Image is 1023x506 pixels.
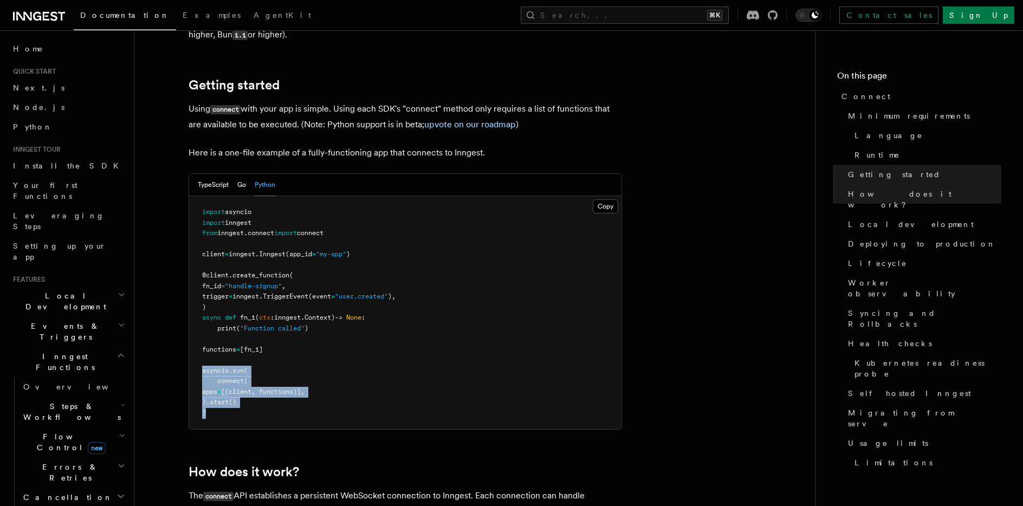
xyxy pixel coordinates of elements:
[9,316,127,347] button: Events & Triggers
[844,433,1001,453] a: Usage limits
[202,208,225,216] span: import
[263,293,308,300] span: TriggerEvent
[848,438,928,449] span: Usage limits
[229,367,232,374] span: .
[854,457,933,468] span: Limitations
[217,388,221,395] span: =
[335,293,388,300] span: "user.created"
[240,314,255,321] span: fn_1
[9,286,127,316] button: Local Development
[707,10,722,21] kbd: ⌘K
[19,457,127,488] button: Errors & Retries
[240,325,305,332] span: "Function called"
[844,215,1001,234] a: Local development
[210,105,241,114] code: connect
[202,303,206,311] span: )
[19,427,127,457] button: Flow Controlnew
[225,208,251,216] span: asyncio
[346,314,361,321] span: None
[13,122,53,131] span: Python
[848,189,1001,210] span: How does it work?
[335,314,342,321] span: ->
[844,106,1001,126] a: Minimum requirements
[848,338,932,349] span: Health checks
[202,398,210,406] span: ).
[9,290,118,312] span: Local Development
[202,409,206,417] span: )
[9,347,127,377] button: Inngest Functions
[305,325,308,332] span: )
[202,314,221,321] span: async
[9,275,45,284] span: Features
[593,199,618,213] button: Copy
[9,236,127,267] a: Setting up your app
[9,145,61,154] span: Inngest tour
[282,282,286,290] span: ,
[308,293,331,300] span: (event
[289,271,293,279] span: (
[13,43,43,54] span: Home
[305,314,335,321] span: Context)
[270,314,274,321] span: :
[248,229,274,237] span: connect
[839,7,938,24] a: Contact sales
[301,314,305,321] span: .
[9,78,127,98] a: Next.js
[232,367,244,374] span: run
[189,464,299,479] a: How does it work?
[183,11,241,20] span: Examples
[232,271,289,279] span: create_function
[80,11,170,20] span: Documentation
[202,282,221,290] span: fn_id
[74,3,176,30] a: Documentation
[848,308,1001,329] span: Syncing and Rollbacks
[210,398,229,406] span: start
[217,229,244,237] span: inngest
[848,388,971,399] span: Self hosted Inngest
[854,130,923,141] span: Language
[189,101,622,132] p: Using with your app is simple. Using each SDK's "connect" method only requires a list of function...
[229,398,236,406] span: ()
[850,126,1001,145] a: Language
[217,377,244,385] span: connect
[844,334,1001,353] a: Health checks
[841,91,890,102] span: Connect
[237,174,246,196] button: Go
[19,492,113,503] span: Cancellation
[202,293,229,300] span: trigger
[229,271,232,279] span: .
[848,238,996,249] span: Deploying to production
[225,250,229,258] span: =
[9,176,127,206] a: Your first Functions
[229,250,255,258] span: inngest
[203,492,234,501] code: connect
[844,165,1001,184] a: Getting started
[19,462,118,483] span: Errors & Retries
[844,403,1001,433] a: Migrating from serve
[221,388,305,395] span: [(client, functions)],
[255,250,259,258] span: .
[346,250,350,258] span: )
[221,282,225,290] span: =
[837,87,1001,106] a: Connect
[850,453,1001,472] a: Limitations
[259,314,270,321] span: ctx
[19,377,127,397] a: Overview
[19,431,119,453] span: Flow Control
[229,293,232,300] span: =
[19,401,121,423] span: Steps & Workflows
[850,353,1001,384] a: Kubernetes readiness probe
[202,388,217,395] span: apps
[259,250,286,258] span: Inngest
[254,11,311,20] span: AgentKit
[244,229,248,237] span: .
[236,346,240,353] span: =
[844,254,1001,273] a: Lifecycle
[255,314,259,321] span: (
[236,325,240,332] span: (
[225,219,251,226] span: inngest
[19,397,127,427] button: Steps & Workflows
[217,325,236,332] span: print
[9,351,117,373] span: Inngest Functions
[361,314,365,321] span: :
